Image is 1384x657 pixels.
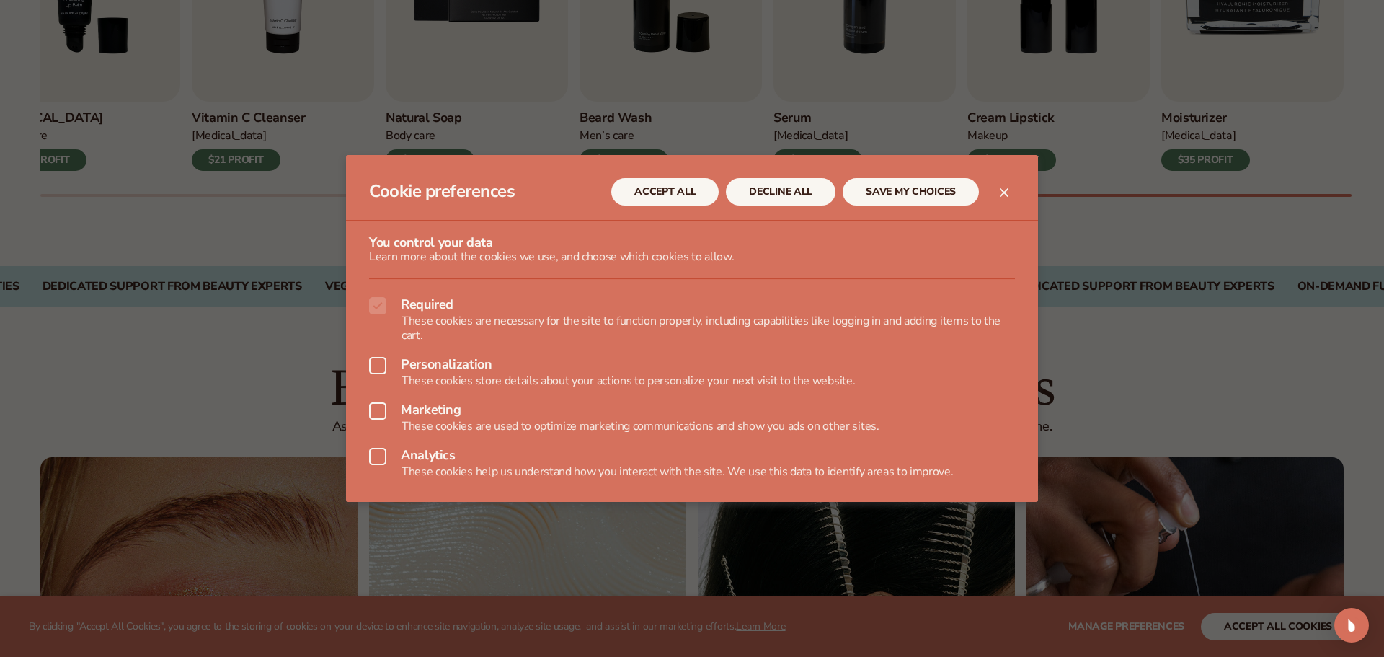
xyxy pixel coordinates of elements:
h2: Cookie preferences [369,181,611,202]
p: These cookies are necessary for the site to function properly, including capabilities like loggin... [369,314,1015,342]
p: Learn more about the cookies we use, and choose which cookies to allow. [369,250,1015,264]
label: Marketing [369,402,1015,420]
button: DECLINE ALL [726,178,835,206]
label: Analytics [369,448,1015,465]
p: These cookies store details about your actions to personalize your next visit to the website. [369,374,1015,388]
button: Close dialog [995,184,1013,201]
p: These cookies are used to optimize marketing communications and show you ads on other sites. [369,420,1015,433]
label: Required [369,297,1015,314]
h3: You control your data [369,235,1015,251]
p: These cookies help us understand how you interact with the site. We use this data to identify are... [369,465,1015,479]
div: Open Intercom Messenger [1334,608,1369,643]
button: ACCEPT ALL [611,178,719,206]
button: SAVE MY CHOICES [843,178,979,206]
label: Personalization [369,357,1015,374]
